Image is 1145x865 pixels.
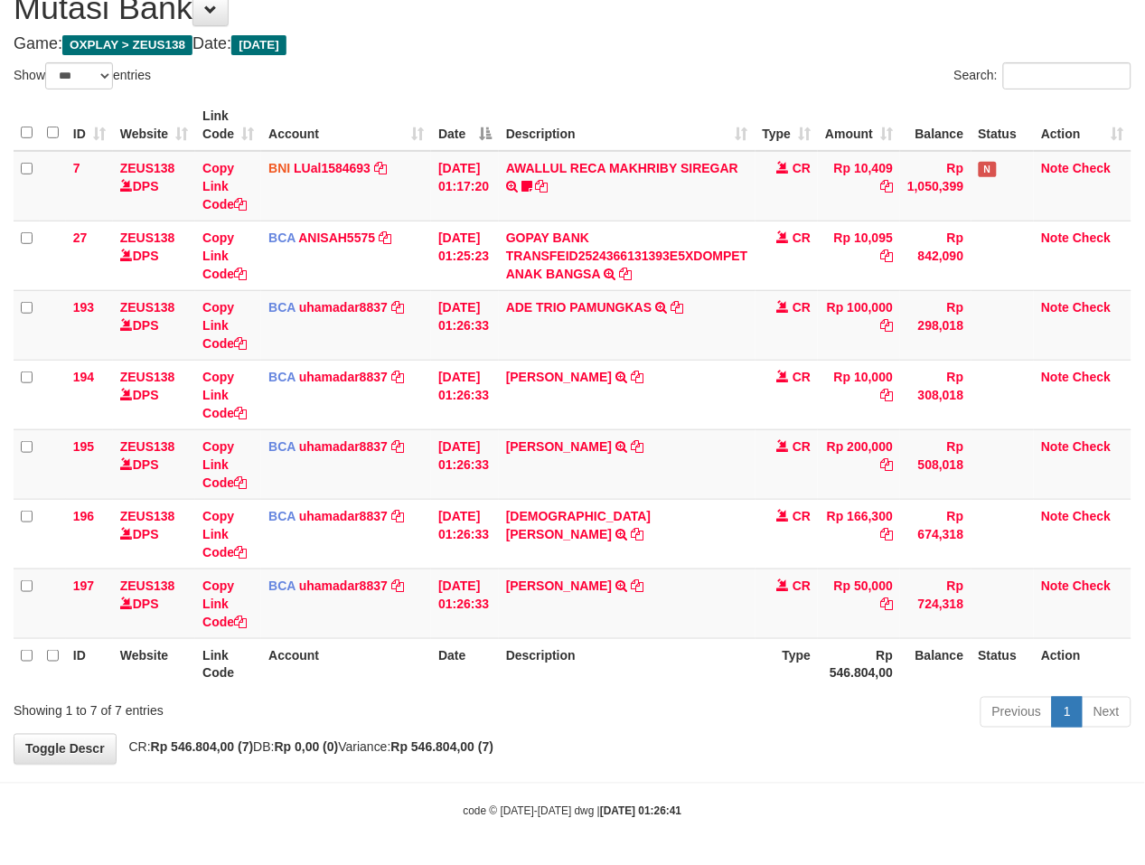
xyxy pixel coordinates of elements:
[45,62,113,89] select: Showentries
[120,300,175,315] a: ZEUS138
[391,578,404,593] a: Copy uhamadar8837 to clipboard
[120,370,175,384] a: ZEUS138
[900,360,971,429] td: Rp 308,018
[202,300,247,351] a: Copy Link Code
[195,638,261,690] th: Link Code
[756,638,819,690] th: Type
[202,370,247,420] a: Copy Link Code
[900,638,971,690] th: Balance
[431,151,499,221] td: [DATE] 01:17:20
[391,370,404,384] a: Copy uhamadar8837 to clipboard
[113,290,195,360] td: DPS
[66,638,113,690] th: ID
[954,62,1131,89] label: Search:
[506,300,652,315] a: ADE TRIO PAMUNGKAS
[268,161,290,175] span: BNI
[818,429,900,499] td: Rp 200,000
[14,695,464,720] div: Showing 1 to 7 of 7 entries
[506,370,612,384] a: [PERSON_NAME]
[268,578,296,593] span: BCA
[431,429,499,499] td: [DATE] 01:26:33
[506,161,738,175] a: AWALLUL RECA MAKHRIBY SIREGAR
[1073,509,1111,523] a: Check
[113,569,195,638] td: DPS
[268,439,296,454] span: BCA
[1041,439,1069,454] a: Note
[793,439,811,454] span: CR
[793,230,811,245] span: CR
[73,230,88,245] span: 27
[374,161,387,175] a: Copy LUal1584693 to clipboard
[299,300,388,315] a: uhamadar8837
[268,509,296,523] span: BCA
[391,740,494,755] strong: Rp 546.804,00 (7)
[14,35,1131,53] h4: Game: Date:
[431,290,499,360] td: [DATE] 01:26:33
[499,638,756,690] th: Description
[66,99,113,151] th: ID: activate to sort column ascending
[1041,578,1069,593] a: Note
[391,509,404,523] a: Copy uhamadar8837 to clipboard
[818,290,900,360] td: Rp 100,000
[299,370,388,384] a: uhamadar8837
[299,578,388,593] a: uhamadar8837
[900,221,971,290] td: Rp 842,090
[268,230,296,245] span: BCA
[1073,161,1111,175] a: Check
[431,221,499,290] td: [DATE] 01:25:23
[818,360,900,429] td: Rp 10,000
[120,230,175,245] a: ZEUS138
[202,161,247,212] a: Copy Link Code
[1041,370,1069,384] a: Note
[880,597,893,611] a: Copy Rp 50,000 to clipboard
[631,527,643,541] a: Copy CHRISTIAN EDBERT E to clipboard
[195,99,261,151] th: Link Code: activate to sort column ascending
[113,221,195,290] td: DPS
[299,439,388,454] a: uhamadar8837
[431,99,499,151] th: Date: activate to sort column descending
[756,99,819,151] th: Type: activate to sort column ascending
[1082,697,1131,728] a: Next
[62,35,192,55] span: OXPLAY > ZEUS138
[464,805,682,818] small: code © [DATE]-[DATE] dwg |
[1034,99,1131,151] th: Action: activate to sort column ascending
[793,161,811,175] span: CR
[261,638,431,690] th: Account
[202,578,247,629] a: Copy Link Code
[818,638,900,690] th: Rp 546.804,00
[818,151,900,221] td: Rp 10,409
[268,300,296,315] span: BCA
[1073,230,1111,245] a: Check
[202,439,247,490] a: Copy Link Code
[979,162,997,177] span: Has Note
[793,370,811,384] span: CR
[231,35,286,55] span: [DATE]
[120,161,175,175] a: ZEUS138
[631,439,643,454] a: Copy MUHAMMAD TAUFIQURR to clipboard
[900,290,971,360] td: Rp 298,018
[880,249,893,263] a: Copy Rp 10,095 to clipboard
[120,578,175,593] a: ZEUS138
[671,300,683,315] a: Copy ADE TRIO PAMUNGKAS to clipboard
[880,457,893,472] a: Copy Rp 200,000 to clipboard
[431,638,499,690] th: Date
[73,300,94,315] span: 193
[818,221,900,290] td: Rp 10,095
[900,99,971,151] th: Balance
[1041,230,1069,245] a: Note
[14,734,117,765] a: Toggle Descr
[120,509,175,523] a: ZEUS138
[536,179,549,193] a: Copy AWALLUL RECA MAKHRIBY SIREGAR to clipboard
[880,179,893,193] a: Copy Rp 10,409 to clipboard
[120,740,494,755] span: CR: DB: Variance:
[73,509,94,523] span: 196
[431,360,499,429] td: [DATE] 01:26:33
[268,370,296,384] span: BCA
[499,99,756,151] th: Description: activate to sort column ascending
[900,429,971,499] td: Rp 508,018
[818,99,900,151] th: Amount: activate to sort column ascending
[298,230,375,245] a: ANISAH5575
[294,161,371,175] a: LUal1584693
[793,578,811,593] span: CR
[113,360,195,429] td: DPS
